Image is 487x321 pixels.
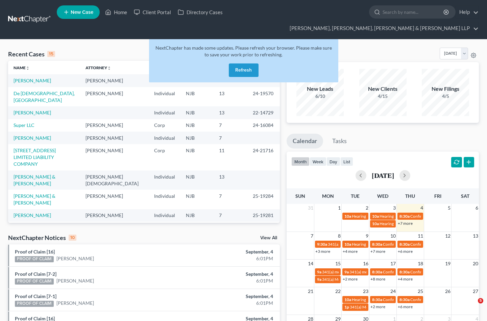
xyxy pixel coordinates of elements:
[307,260,314,268] span: 14
[372,242,382,247] span: 8:30a
[370,304,385,309] a: +2 more
[350,304,415,310] span: 341(a) Meeting for [PERSON_NAME]
[174,6,226,18] a: Directory Cases
[383,242,460,247] span: Confirmation Hearing for [PERSON_NAME]
[192,248,273,255] div: September, 4
[422,85,469,93] div: New Filings
[352,214,405,219] span: Hearing for [PERSON_NAME]
[247,119,280,132] td: 24-16084
[370,249,385,254] a: +7 more
[180,119,214,132] td: NJB
[14,174,55,186] a: [PERSON_NAME] & [PERSON_NAME]
[461,193,469,199] span: Sat
[475,204,479,212] span: 6
[344,214,351,219] span: 10a
[56,255,94,262] a: [PERSON_NAME]
[214,87,247,106] td: 13
[399,242,410,247] span: 8:30a
[472,260,479,268] span: 20
[322,193,334,199] span: Mon
[337,232,341,240] span: 8
[315,249,330,254] a: +3 more
[14,212,51,218] a: [PERSON_NAME]
[420,204,424,212] span: 4
[286,22,479,34] a: [PERSON_NAME], [PERSON_NAME], [PERSON_NAME] & [PERSON_NAME] LLP
[69,235,76,241] div: 10
[307,287,314,295] span: 21
[247,106,280,119] td: 22-14729
[377,193,388,199] span: Wed
[328,242,393,247] span: 341(a) meeting for [PERSON_NAME]
[14,135,51,141] a: [PERSON_NAME]
[352,297,462,302] span: Hearing for [DEMOGRAPHIC_DATA] et [PERSON_NAME] et al
[149,132,180,144] td: Individual
[349,269,415,274] span: 341(a) meeting for [PERSON_NAME]
[410,297,487,302] span: Confirmation hearing for [PERSON_NAME]
[15,293,56,299] a: Proof of Claim [7-1]
[80,87,149,106] td: [PERSON_NAME]
[344,242,351,247] span: 10a
[80,119,149,132] td: [PERSON_NAME]
[80,170,149,190] td: [PERSON_NAME][DEMOGRAPHIC_DATA]
[80,132,149,144] td: [PERSON_NAME]
[192,255,273,262] div: 6:01PM
[417,260,424,268] span: 18
[326,134,353,149] a: Tasks
[214,132,247,144] td: 7
[372,297,382,302] span: 8:30a
[14,90,75,103] a: De [DEMOGRAPHIC_DATA], [GEOGRAPHIC_DATA]
[398,221,413,226] a: +7 more
[372,269,382,274] span: 8:30a
[337,204,341,212] span: 1
[383,297,460,302] span: Confirmation hearing for [PERSON_NAME]
[352,242,405,247] span: Hearing for [PERSON_NAME]
[365,204,369,212] span: 2
[14,122,34,128] a: Super LLC
[335,287,341,295] span: 22
[310,157,326,166] button: week
[180,222,214,241] td: NJB
[14,110,51,115] a: [PERSON_NAME]
[214,119,247,132] td: 7
[180,106,214,119] td: NJB
[15,249,55,255] a: Proof of Claim [16]
[192,293,273,300] div: September, 4
[247,87,280,106] td: 24-19570
[80,222,149,241] td: [PERSON_NAME]
[214,144,247,170] td: 11
[107,66,111,70] i: unfold_more
[383,6,444,18] input: Search by name...
[362,260,369,268] span: 16
[296,93,344,100] div: 6/10
[247,222,280,241] td: 25-16006
[447,204,451,212] span: 5
[335,260,341,268] span: 15
[370,276,385,282] a: +8 more
[398,304,413,309] a: +6 more
[149,87,180,106] td: Individual
[317,277,321,282] span: 9a
[307,204,314,212] span: 31
[295,193,305,199] span: Sun
[8,50,55,58] div: Recent Cases
[362,287,369,295] span: 23
[398,276,413,282] a: +4 more
[359,93,407,100] div: 4/15
[310,232,314,240] span: 7
[80,209,149,222] td: [PERSON_NAME]
[326,157,340,166] button: day
[317,242,327,247] span: 9:30a
[56,277,94,284] a: [PERSON_NAME]
[344,269,349,274] span: 9a
[340,157,353,166] button: list
[149,190,180,209] td: Individual
[180,132,214,144] td: NJB
[8,234,76,242] div: NextChapter Notices
[180,209,214,222] td: NJB
[390,232,396,240] span: 10
[417,232,424,240] span: 11
[260,236,277,240] a: View All
[180,170,214,190] td: NJB
[71,10,93,15] span: New Case
[322,269,387,274] span: 341(a) meeting for [PERSON_NAME]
